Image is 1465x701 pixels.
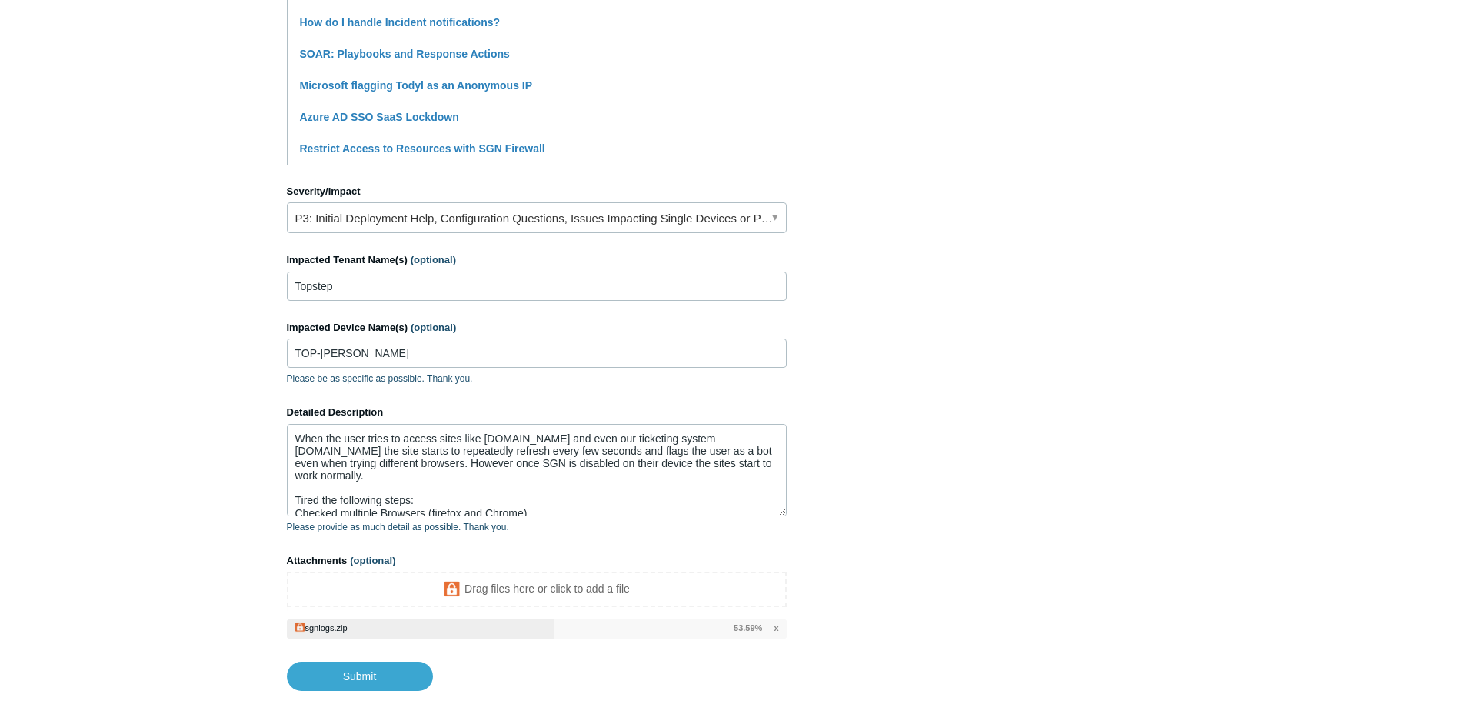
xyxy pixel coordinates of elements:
span: (optional) [350,555,395,566]
p: Please be as specific as possible. Thank you. [287,372,787,386]
a: Microsoft flagging Todyl as an Anonymous IP [300,79,533,92]
p: Please provide as much detail as possible. Thank you. [287,520,787,534]
span: x [774,622,778,635]
label: Impacted Tenant Name(s) [287,252,787,268]
a: Azure AD SSO SaaS Lockdown [300,111,459,123]
input: Submit [287,662,433,691]
label: Severity/Impact [287,184,787,199]
label: Detailed Description [287,405,787,420]
a: Restrict Access to Resources with SGN Firewall [300,142,545,155]
span: 53.59% [734,622,762,635]
label: Impacted Device Name(s) [287,320,787,335]
a: How do I handle Incident notifications? [300,16,501,28]
label: Attachments [287,553,787,569]
span: (optional) [411,254,456,265]
a: SOAR: Playbooks and Response Actions [300,48,510,60]
span: (optional) [411,322,456,333]
a: P3: Initial Deployment Help, Configuration Questions, Issues Impacting Single Devices or Past Out... [287,202,787,233]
